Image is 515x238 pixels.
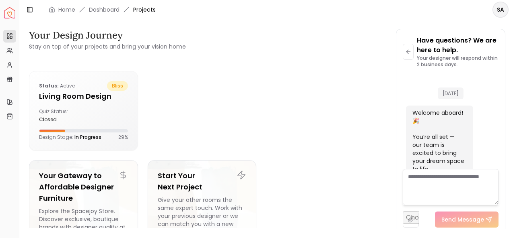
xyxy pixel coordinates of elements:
img: Spacejoy Logo [4,7,15,18]
span: Projects [133,6,156,14]
nav: breadcrumb [49,6,156,14]
p: Design Stage: [39,134,101,140]
div: Quiz Status: [39,108,80,123]
h5: Your Gateway to Affordable Designer Furniture [39,170,128,204]
span: In Progress [74,134,101,140]
h3: Your Design Journey [29,29,186,42]
div: closed [39,116,80,123]
p: Your designer will respond within 2 business days. [417,55,499,68]
a: Home [58,6,75,14]
h5: Start Your Next Project [158,170,247,193]
span: bliss [107,81,128,91]
a: Spacejoy [4,7,15,18]
span: SA [493,2,508,17]
h5: Living Room design [39,91,128,102]
p: 29 % [118,134,128,140]
button: SA [492,2,509,18]
b: Status: [39,82,59,89]
span: [DATE] [438,87,463,99]
p: Have questions? We are here to help. [417,36,499,55]
a: Dashboard [89,6,119,14]
small: Stay on top of your projects and bring your vision home [29,43,186,51]
p: active [39,81,75,91]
